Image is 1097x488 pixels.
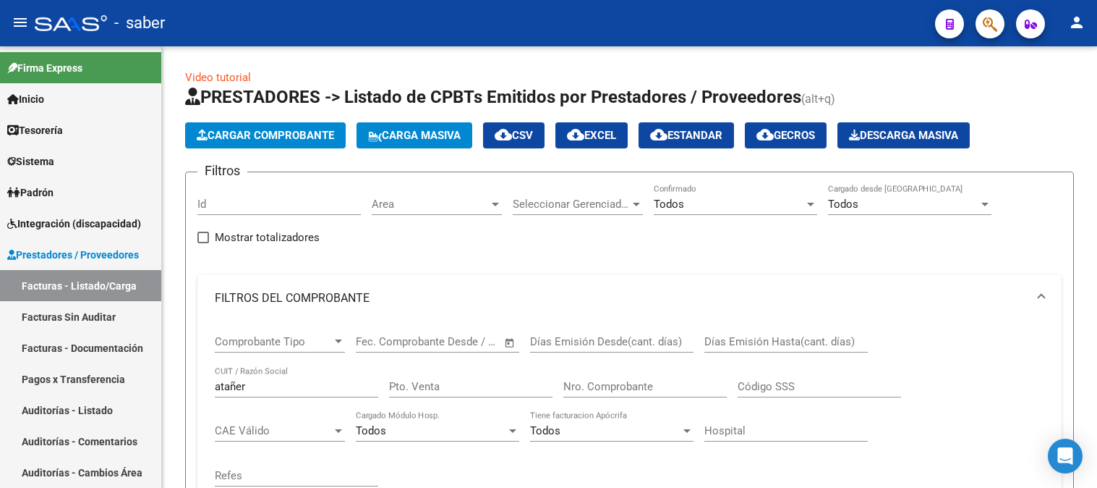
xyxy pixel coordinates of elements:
span: Gecros [756,129,815,142]
span: Todos [828,198,858,211]
span: Area [372,198,489,211]
span: EXCEL [567,129,616,142]
button: Cargar Comprobante [185,122,346,148]
span: Prestadores / Proveedores [7,247,139,263]
span: Seleccionar Gerenciador [513,198,630,211]
span: Descarga Masiva [849,129,958,142]
div: Open Intercom Messenger [1048,439,1083,474]
mat-icon: menu [12,14,29,31]
button: Descarga Masiva [837,122,970,148]
button: Estandar [639,122,734,148]
span: Estandar [650,129,722,142]
button: Carga Masiva [357,122,472,148]
mat-icon: cloud_download [567,126,584,143]
input: Fecha inicio [356,335,414,348]
button: CSV [483,122,545,148]
mat-icon: cloud_download [650,126,667,143]
button: Gecros [745,122,827,148]
span: Todos [356,424,386,437]
span: PRESTADORES -> Listado de CPBTs Emitidos por Prestadores / Proveedores [185,87,801,107]
input: Fecha fin [427,335,498,348]
span: Cargar Comprobante [197,129,334,142]
span: Firma Express [7,60,82,76]
mat-icon: cloud_download [495,126,512,143]
span: Comprobante Tipo [215,335,332,348]
span: Integración (discapacidad) [7,216,141,232]
span: Carga Masiva [368,129,461,142]
a: Video tutorial [185,71,251,84]
span: - saber [114,7,165,39]
span: CSV [495,129,533,142]
mat-icon: cloud_download [756,126,774,143]
app-download-masive: Descarga masiva de comprobantes (adjuntos) [837,122,970,148]
mat-panel-title: FILTROS DEL COMPROBANTE [215,290,1027,306]
span: Sistema [7,153,54,169]
span: (alt+q) [801,92,835,106]
span: Todos [530,424,560,437]
span: Mostrar totalizadores [215,229,320,246]
mat-icon: person [1068,14,1085,31]
span: CAE Válido [215,424,332,437]
span: Inicio [7,91,44,107]
mat-expansion-panel-header: FILTROS DEL COMPROBANTE [197,275,1062,321]
span: Todos [654,198,684,211]
span: Padrón [7,185,54,201]
button: Open calendar [502,335,518,351]
h3: Filtros [197,161,247,181]
button: EXCEL [555,122,628,148]
span: Tesorería [7,122,63,138]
